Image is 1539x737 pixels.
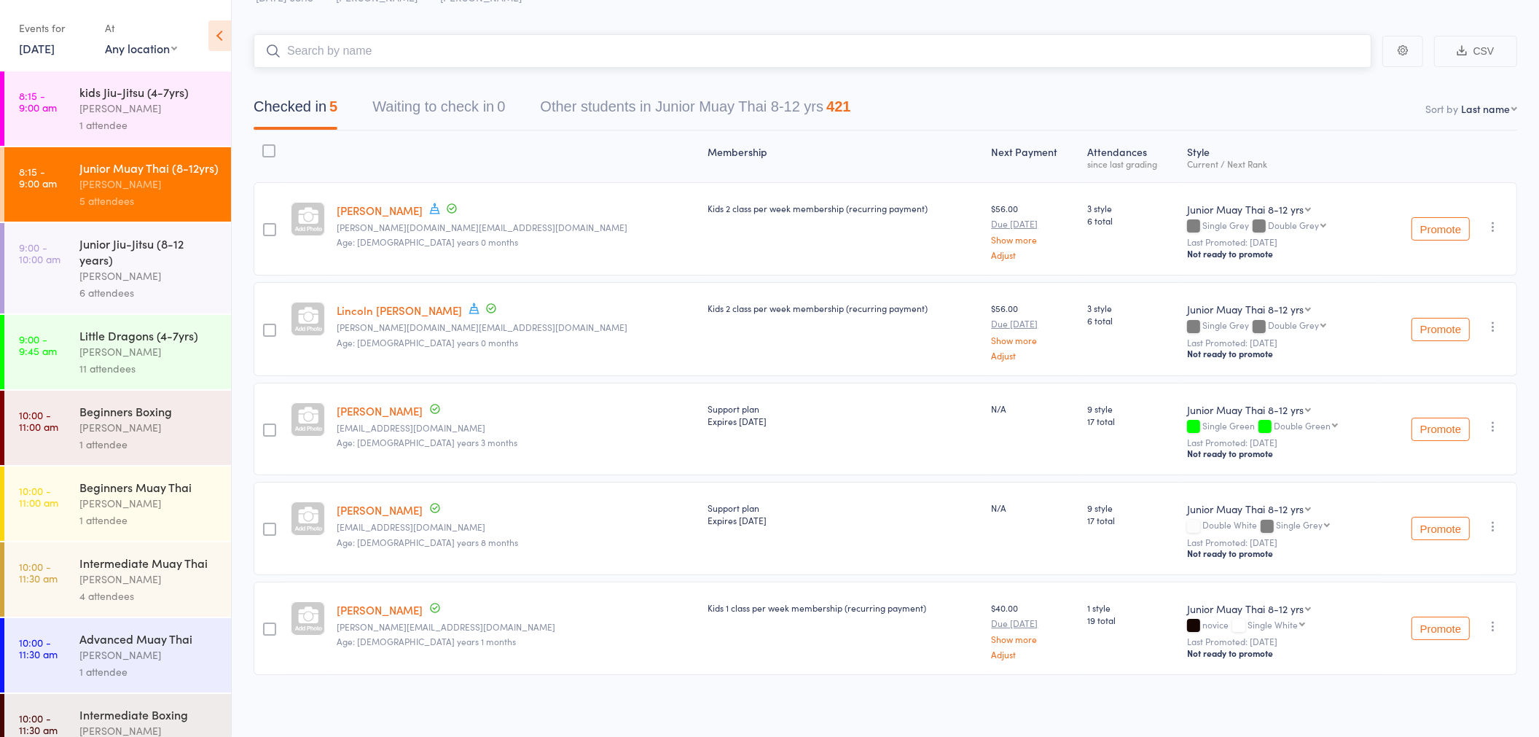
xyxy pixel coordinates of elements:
div: [PERSON_NAME] [79,100,219,117]
span: 6 total [1087,214,1175,227]
span: 6 total [1087,314,1175,327]
div: Style [1181,137,1380,176]
div: [PERSON_NAME] [79,495,219,512]
a: [PERSON_NAME] [337,203,423,218]
span: 17 total [1087,415,1175,427]
div: Atten­dances [1081,137,1181,176]
span: Age: [DEMOGRAPHIC_DATA] years 8 months [337,536,518,548]
div: 0 [497,98,505,114]
span: 3 style [1087,202,1175,214]
span: 19 total [1087,614,1175,626]
div: Not ready to promote [1187,448,1374,459]
small: Due [DATE] [992,319,1076,329]
div: Little Dragons (4-7yrs) [79,327,219,343]
div: Single Grey [1187,220,1374,233]
div: Events for [19,16,90,40]
div: [PERSON_NAME] [79,268,219,284]
span: 17 total [1087,514,1175,526]
div: Junior Muay Thai (8-12yrs) [79,160,219,176]
div: 1 attendee [79,436,219,453]
a: Lincoln [PERSON_NAME] [337,303,462,318]
div: Single Grey [1276,520,1323,529]
a: 10:00 -11:00 amBeginners Boxing[PERSON_NAME]1 attendee [4,391,231,465]
time: 10:00 - 11:30 am [19,561,58,584]
div: Beginners Muay Thai [79,479,219,495]
time: 9:00 - 9:45 am [19,333,57,356]
div: Support plan [708,402,980,427]
div: 6 attendees [79,284,219,301]
div: Advanced Muay Thai [79,631,219,647]
div: 1 attendee [79,663,219,680]
div: Current / Next Rank [1187,159,1374,168]
a: [PERSON_NAME] [337,403,423,418]
div: $56.00 [992,302,1076,359]
button: Promote [1411,517,1470,540]
a: Adjust [992,650,1076,659]
small: selena.theol@gmail.com [337,622,696,632]
button: Checked in5 [254,91,337,130]
a: 10:00 -11:30 amIntermediate Muay Thai[PERSON_NAME]4 attendees [4,542,231,617]
span: 3 style [1087,302,1175,314]
div: Junior Muay Thai 8-12 yrs [1187,402,1304,417]
div: Single White [1248,620,1298,629]
div: Double White [1187,520,1374,532]
div: novice [1187,620,1374,632]
span: Age: [DEMOGRAPHIC_DATA] years 0 months [337,336,518,348]
input: Search by name [254,34,1371,68]
button: Waiting to check in0 [372,91,505,130]
span: Age: [DEMOGRAPHIC_DATA] years 1 months [337,635,516,647]
div: Double Grey [1268,320,1319,329]
span: 9 style [1087,502,1175,514]
div: Kids 1 class per week membership (recurring payment) [708,601,980,614]
div: Any location [105,40,177,56]
time: 10:00 - 11:00 am [19,409,58,432]
div: Not ready to promote [1187,647,1374,659]
div: Junior Muay Thai 8-12 yrs [1187,601,1304,616]
a: Adjust [992,250,1076,260]
div: N/A [992,402,1076,415]
div: Kids 2 class per week membership (recurring payment) [708,302,980,314]
a: 9:00 -10:00 amJunior Jiu-Jitsu (8-12 years)[PERSON_NAME]6 attendees [4,223,231,313]
div: Expires [DATE] [708,514,980,526]
button: Promote [1411,617,1470,640]
small: Due [DATE] [992,219,1076,229]
div: kids Jiu-Jitsu (4-7yrs) [79,84,219,100]
div: $40.00 [992,601,1076,659]
a: 8:15 -9:00 amJunior Muay Thai (8-12yrs)[PERSON_NAME]5 attendees [4,147,231,222]
a: 8:15 -9:00 amkids Jiu-Jitsu (4-7yrs)[PERSON_NAME]1 attendee [4,71,231,146]
a: [PERSON_NAME] [337,502,423,518]
button: Promote [1411,217,1470,241]
time: 8:15 - 9:00 am [19,165,57,189]
a: Show more [992,634,1076,644]
div: 421 [826,98,850,114]
div: Junior Muay Thai 8-12 yrs [1187,302,1304,316]
div: Junior Jiu-Jitsu (8-12 years) [79,235,219,268]
small: Coachshanegreenwood@gmail.com [337,522,696,532]
button: CSV [1434,36,1517,67]
time: 10:00 - 11:30 am [19,636,58,660]
small: Last Promoted: [DATE] [1187,437,1374,448]
button: Promote [1411,418,1470,441]
a: [PERSON_NAME] [337,602,423,617]
div: [PERSON_NAME] [79,571,219,588]
a: [DATE] [19,40,55,56]
div: Junior Muay Thai 8-12 yrs [1187,202,1304,217]
div: [PERSON_NAME] [79,343,219,360]
small: Due [DATE] [992,618,1076,628]
span: Age: [DEMOGRAPHIC_DATA] years 3 months [337,436,517,448]
div: $56.00 [992,202,1076,260]
div: Not ready to promote [1187,547,1374,559]
div: 1 attendee [79,512,219,529]
span: 9 style [1087,402,1175,415]
div: Double Green [1274,421,1331,430]
label: Sort by [1425,101,1458,116]
div: Expires [DATE] [708,415,980,427]
div: [PERSON_NAME] [79,419,219,436]
a: 9:00 -9:45 amLittle Dragons (4-7yrs)[PERSON_NAME]11 attendees [4,315,231,389]
span: Age: [DEMOGRAPHIC_DATA] years 0 months [337,235,518,248]
a: Adjust [992,351,1076,360]
a: Show more [992,235,1076,244]
div: N/A [992,502,1076,514]
div: Last name [1461,101,1510,116]
div: [PERSON_NAME] [79,176,219,192]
